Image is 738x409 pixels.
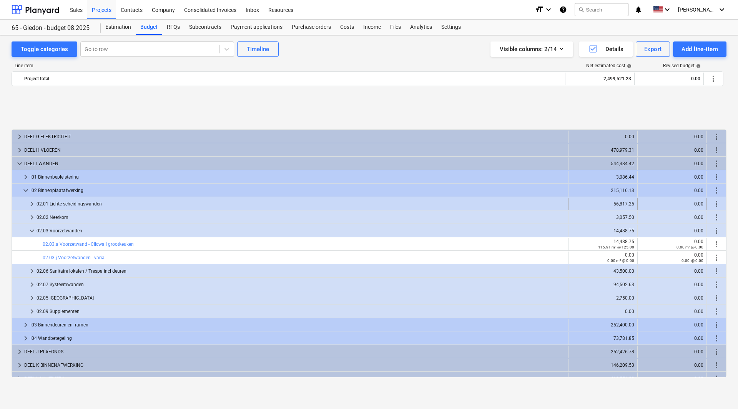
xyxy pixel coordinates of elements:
[712,374,721,383] span: More actions
[572,147,634,153] div: 478,979.31
[598,245,634,249] small: 115.91 m² @ 125.00
[572,363,634,368] div: 146,209.53
[37,265,565,277] div: 02.06 Sanitaire lokalen / Trespa incl deuren
[15,146,24,155] span: keyboard_arrow_right
[12,24,91,32] div: 65 - Giedon - budget 08.2025
[712,132,721,141] span: More actions
[712,293,721,303] span: More actions
[21,186,30,195] span: keyboard_arrow_down
[500,44,564,54] div: Visible columns : 2/14
[37,305,565,318] div: 02.09 Supplementen
[386,20,406,35] a: Files
[287,20,336,35] a: Purchase orders
[184,20,226,35] a: Subcontracts
[544,5,553,14] i: keyboard_arrow_down
[21,44,68,54] div: Toggle categories
[15,347,24,356] span: keyboard_arrow_right
[27,199,37,209] span: keyboard_arrow_right
[641,282,703,287] div: 0.00
[572,349,634,354] div: 252,426.78
[37,278,565,291] div: 02.07 Systeemwanden
[712,280,721,289] span: More actions
[15,159,24,168] span: keyboard_arrow_down
[641,322,703,328] div: 0.00
[572,174,634,180] div: 3,086.44
[676,245,703,249] small: 0.00 m² @ 0.00
[43,242,134,247] a: 02.03.a Voorzetwand - Clicwall grootkeuken
[21,320,30,330] span: keyboard_arrow_right
[663,5,672,14] i: keyboard_arrow_down
[336,20,359,35] a: Costs
[586,63,632,68] div: Net estimated cost
[24,373,565,385] div: DEEL L MAATWERK
[625,64,632,68] span: help
[15,361,24,370] span: keyboard_arrow_right
[641,215,703,220] div: 0.00
[237,41,279,57] button: Timeline
[712,146,721,155] span: More actions
[644,44,662,54] div: Export
[579,41,633,57] button: Details
[490,41,573,57] button: Visible columns:2/14
[24,157,565,170] div: DEEL I WANDEN
[712,172,721,182] span: More actions
[27,293,37,303] span: keyboard_arrow_right
[572,295,634,301] div: 2,750.00
[578,7,584,13] span: search
[641,376,703,381] div: 0.00
[641,161,703,166] div: 0.00
[37,211,565,224] div: 02.02 Neerkom
[162,20,184,35] a: RFQs
[24,131,565,143] div: DEEL G ELEKTRICITEIT
[572,201,634,207] div: 56,817.25
[21,334,30,343] span: keyboard_arrow_right
[30,171,565,183] div: I01 Binnenbepleistering
[641,295,703,301] div: 0.00
[638,73,700,85] div: 0.00
[695,64,701,68] span: help
[641,188,703,193] div: 0.00
[437,20,465,35] a: Settings
[663,63,701,68] div: Revised budget
[712,199,721,209] span: More actions
[712,186,721,195] span: More actions
[226,20,287,35] div: Payment applications
[24,73,562,85] div: Project total
[24,346,565,358] div: DEEL J PLAFONDS
[572,239,634,250] div: 14,488.75
[717,5,726,14] i: keyboard_arrow_down
[681,44,718,54] div: Add line-item
[712,240,721,249] span: More actions
[712,226,721,235] span: More actions
[712,213,721,222] span: More actions
[641,336,703,341] div: 0.00
[572,161,634,166] div: 544,384.42
[572,336,634,341] div: 73,781.85
[12,63,566,68] div: Line-item
[359,20,386,35] a: Income
[641,239,703,250] div: 0.00
[572,215,634,220] div: 3,057.50
[43,255,105,260] a: 02.03.j Voorzetwanden - varia
[641,134,703,139] div: 0.00
[27,307,37,316] span: keyboard_arrow_right
[712,361,721,370] span: More actions
[641,268,703,274] div: 0.00
[635,5,642,14] i: notifications
[572,282,634,287] div: 94,502.63
[641,201,703,207] div: 0.00
[568,73,631,85] div: 2,499,521.23
[712,307,721,316] span: More actions
[641,147,703,153] div: 0.00
[572,228,634,233] div: 14,488.75
[712,253,721,262] span: More actions
[136,20,162,35] a: Budget
[712,334,721,343] span: More actions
